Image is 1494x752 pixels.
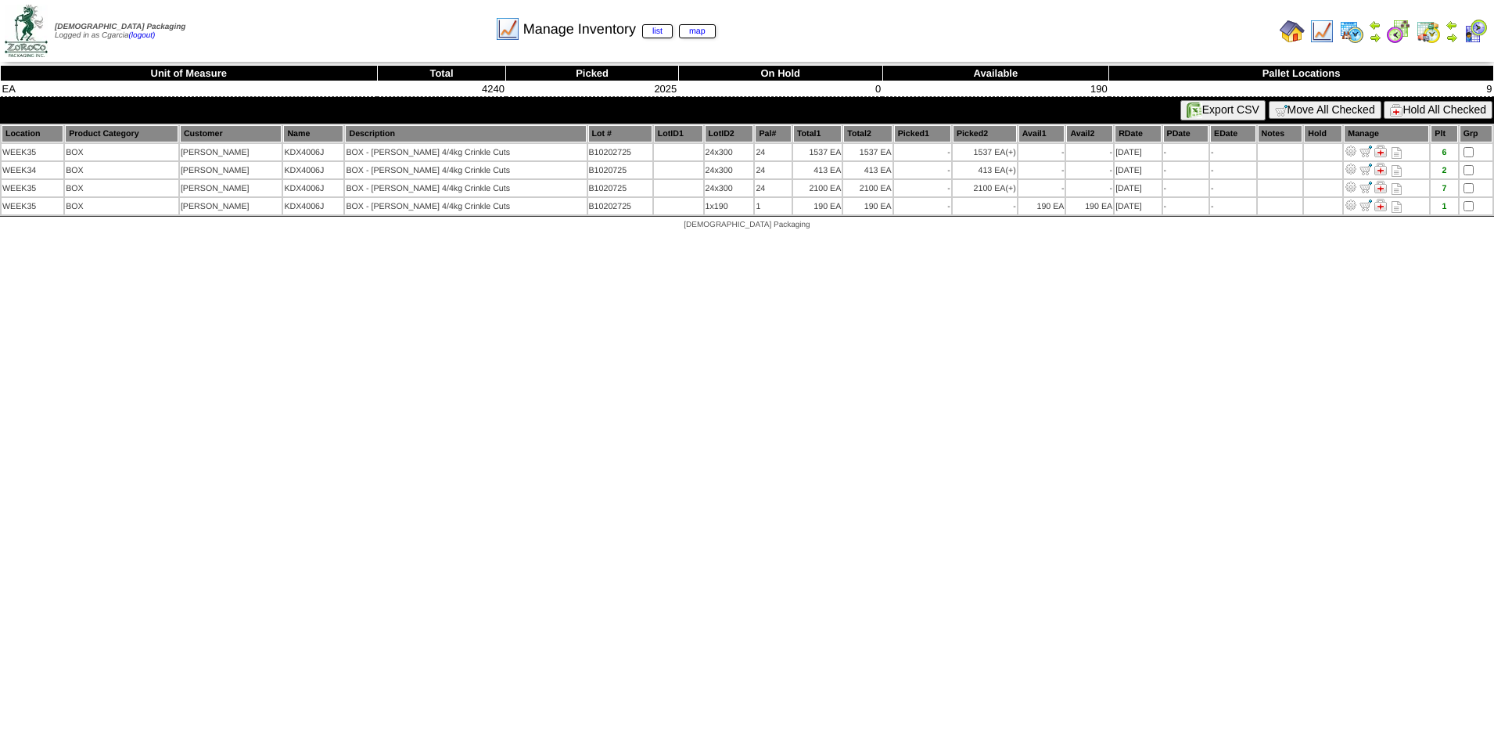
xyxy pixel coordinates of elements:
[793,180,842,196] td: 2100 EA
[1339,19,1364,44] img: calendarprod.gif
[1066,180,1113,196] td: -
[283,198,343,214] td: KDX4006J
[642,24,673,38] a: list
[1005,148,1015,157] div: (+)
[1109,66,1494,81] th: Pallet Locations
[755,125,791,142] th: Pal#
[1210,162,1256,178] td: -
[1431,202,1456,211] div: 1
[1359,181,1372,193] img: Move
[345,144,586,160] td: BOX - [PERSON_NAME] 4/4kg Crinkle Cuts
[283,125,343,142] th: Name
[1304,125,1342,142] th: Hold
[1374,199,1387,211] img: Manage Hold
[705,162,754,178] td: 24x300
[506,81,678,97] td: 2025
[588,125,652,142] th: Lot #
[1163,180,1209,196] td: -
[684,221,810,229] span: [DEMOGRAPHIC_DATA] Packaging
[1345,181,1357,193] img: Adjust
[588,162,652,178] td: B1020725
[495,16,520,41] img: line_graph.gif
[953,198,1017,214] td: -
[793,144,842,160] td: 1537 EA
[1,66,378,81] th: Unit of Measure
[1392,201,1402,213] i: Note
[1187,103,1202,118] img: excel.gif
[1005,184,1015,193] div: (+)
[345,180,586,196] td: BOX - [PERSON_NAME] 4/4kg Crinkle Cuts
[1344,125,1429,142] th: Manage
[1115,180,1161,196] td: [DATE]
[65,198,178,214] td: BOX
[180,162,282,178] td: [PERSON_NAME]
[2,162,63,178] td: WEEK34
[1359,199,1372,211] img: Move
[2,144,63,160] td: WEEK35
[180,125,282,142] th: Customer
[1431,148,1456,157] div: 6
[65,162,178,178] td: BOX
[1163,198,1209,214] td: -
[1463,19,1488,44] img: calendarcustomer.gif
[1280,19,1305,44] img: home.gif
[1066,198,1113,214] td: 190 EA
[1359,145,1372,157] img: Move
[1374,181,1387,193] img: Manage Hold
[2,198,63,214] td: WEEK35
[1163,144,1209,160] td: -
[588,180,652,196] td: B1020725
[705,144,754,160] td: 24x300
[506,66,678,81] th: Picked
[5,5,48,57] img: zoroco-logo-small.webp
[1018,198,1065,214] td: 190 EA
[843,162,892,178] td: 413 EA
[1066,162,1113,178] td: -
[65,144,178,160] td: BOX
[129,31,156,40] a: (logout)
[180,144,282,160] td: [PERSON_NAME]
[843,144,892,160] td: 1537 EA
[377,81,506,97] td: 4240
[679,24,716,38] a: map
[755,198,791,214] td: 1
[345,198,586,214] td: BOX - [PERSON_NAME] 4/4kg Crinkle Cuts
[1309,19,1334,44] img: line_graph.gif
[55,23,185,31] span: [DEMOGRAPHIC_DATA] Packaging
[678,81,882,97] td: 0
[953,180,1017,196] td: 2100 EA
[1018,162,1065,178] td: -
[1005,166,1015,175] div: (+)
[1018,144,1065,160] td: -
[1359,163,1372,175] img: Move
[1392,183,1402,195] i: Note
[1386,19,1411,44] img: calendarblend.gif
[843,125,892,142] th: Total2
[1210,180,1256,196] td: -
[1,81,378,97] td: EA
[1109,81,1494,97] td: 9
[1115,125,1161,142] th: RDate
[1018,180,1065,196] td: -
[793,162,842,178] td: 413 EA
[1392,147,1402,159] i: Note
[1115,198,1161,214] td: [DATE]
[1269,101,1381,119] button: Move All Checked
[755,144,791,160] td: 24
[377,66,506,81] th: Total
[1392,165,1402,177] i: Note
[1180,100,1266,121] button: Export CSV
[1066,125,1113,142] th: Avail2
[1275,104,1287,117] img: cart.gif
[894,125,951,142] th: Picked1
[65,180,178,196] td: BOX
[1416,19,1441,44] img: calendarinout.gif
[1431,125,1457,142] th: Plt
[283,162,343,178] td: KDX4006J
[894,162,951,178] td: -
[843,198,892,214] td: 190 EA
[180,180,282,196] td: [PERSON_NAME]
[1115,162,1161,178] td: [DATE]
[678,66,882,81] th: On Hold
[588,198,652,214] td: B10202725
